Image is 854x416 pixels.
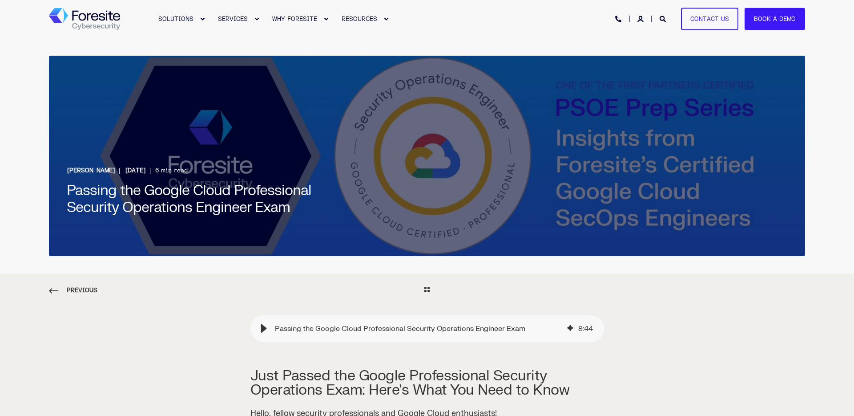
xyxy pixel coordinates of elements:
div: Expand RESOURCES [383,16,389,22]
a: Back to Home [49,8,120,30]
div: Expand SERVICES [254,16,259,22]
div: Play blog post audio: Passing the Google Cloud Professional Security Operations Engineer Exam [250,315,604,342]
a: [PERSON_NAME] [67,166,115,178]
div: Expand SOLUTIONS [200,16,205,22]
span: RESOURCES [342,15,377,22]
div: Play [255,320,273,338]
a: Open Search [660,15,668,22]
div: 8 : 44 [578,323,593,334]
a: Previous Page [49,285,97,295]
a: Contact Us [681,8,738,30]
span: [DATE] [115,166,146,178]
div: AI-generated audio [567,323,574,334]
span: Passing the Google Cloud Professional Security Operations Engineer Exam [67,181,311,216]
img: Foresite logo, a hexagon shape of blues with a directional arrow to the right hand side, and the ... [49,8,120,30]
a: Go Back [424,285,430,295]
div: Passing the Google Cloud Professional Security Operations Engineer Exam [275,323,567,334]
span: WHY FORESITE [272,15,317,22]
a: Book a Demo [745,8,805,30]
div: Expand WHY FORESITE [323,16,329,22]
a: Login [637,15,645,22]
span: 6 min read [146,166,188,178]
h3: Just Passed the Google Professional Security Operations Exam: Here's What You Need to Know [250,369,604,397]
span: SOLUTIONS [158,15,193,22]
span: Previous [49,285,97,295]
